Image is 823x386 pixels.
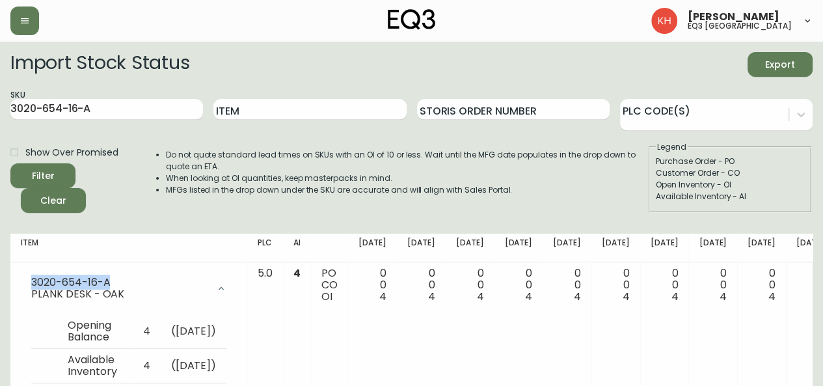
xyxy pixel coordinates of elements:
button: Clear [21,188,86,213]
span: 4 [671,289,678,304]
div: 0 0 [358,268,386,303]
div: 0 0 [748,268,776,303]
div: PLANK DESK - OAK [31,288,208,300]
div: 0 0 [407,268,435,303]
img: 6bce50593809ea0ae37ab3ec28db6a8b [651,8,677,34]
td: Available Inventory [57,349,130,383]
div: 0 0 [602,268,630,303]
th: [DATE] [348,234,397,262]
th: [DATE] [446,234,494,262]
span: 4 [476,289,483,304]
div: 0 0 [504,268,532,303]
span: 4 [428,289,435,304]
legend: Legend [656,141,688,153]
button: Export [748,52,813,77]
td: 4 [130,349,161,383]
span: 4 [379,289,386,304]
li: When looking at OI quantities, keep masterpacks in mind. [166,172,647,184]
div: 3020-654-16-A [31,277,208,288]
th: [DATE] [591,234,640,262]
li: Do not quote standard lead times on SKUs with an OI of 10 or less. Wait until the MFG date popula... [166,149,647,172]
div: 0 0 [553,268,581,303]
span: 4 [293,266,301,281]
td: 4 [130,314,161,349]
div: 0 0 [699,268,727,303]
th: [DATE] [640,234,689,262]
span: Clear [31,193,75,209]
td: ( [DATE] ) [161,314,227,349]
div: Purchase Order - PO [656,156,804,167]
th: [DATE] [397,234,446,262]
div: 0 0 [456,268,484,303]
div: 3020-654-16-APLANK DESK - OAK [21,268,237,309]
h2: Import Stock Status [10,52,189,77]
img: logo [388,9,436,30]
td: ( [DATE] ) [161,349,227,383]
li: MFGs listed in the drop down under the SKU are accurate and will align with Sales Portal. [166,184,647,196]
td: Opening Balance [57,314,130,349]
div: PO CO [321,268,338,303]
span: Export [758,57,802,73]
th: [DATE] [494,234,543,262]
th: Item [10,234,247,262]
span: 4 [720,289,727,304]
th: PLC [247,234,283,262]
div: Customer Order - CO [656,167,804,179]
span: [PERSON_NAME] [688,12,779,22]
div: Available Inventory - AI [656,191,804,202]
span: 4 [768,289,776,304]
th: AI [283,234,311,262]
th: [DATE] [737,234,786,262]
span: 4 [623,289,630,304]
span: 4 [574,289,581,304]
h5: eq3 [GEOGRAPHIC_DATA] [688,22,792,30]
th: [DATE] [688,234,737,262]
th: [DATE] [543,234,591,262]
span: 4 [525,289,532,304]
span: OI [321,289,332,304]
div: Open Inventory - OI [656,179,804,191]
div: 0 0 [651,268,679,303]
div: Filter [32,168,55,184]
button: Filter [10,163,75,188]
span: Show Over Promised [25,146,118,159]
